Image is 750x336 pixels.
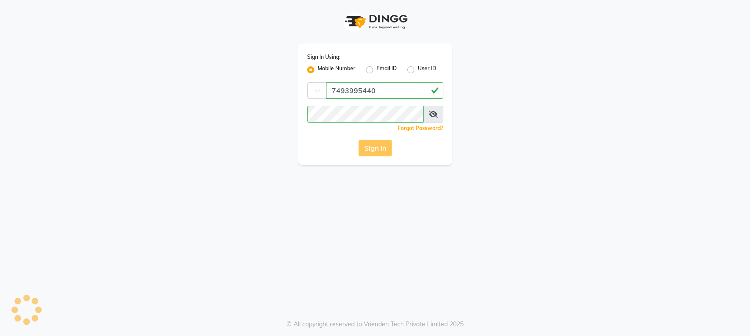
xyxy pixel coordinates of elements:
label: Mobile Number [318,65,355,75]
a: Forgot Password? [398,125,443,131]
label: Sign In Using: [307,53,341,61]
input: Username [326,82,443,99]
img: logo1.svg [340,9,410,35]
label: Email ID [377,65,397,75]
input: Username [307,106,424,123]
label: User ID [418,65,436,75]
